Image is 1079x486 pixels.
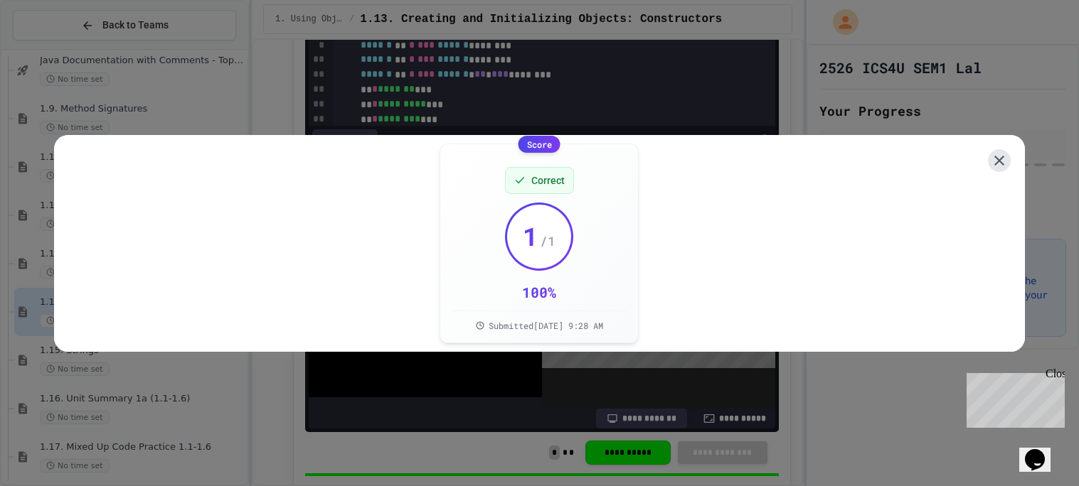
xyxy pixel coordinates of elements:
div: Score [519,136,560,153]
div: 100 % [522,282,556,302]
span: / 1 [540,231,556,251]
iframe: chat widget [961,367,1065,428]
span: Submitted [DATE] 9:28 AM [489,320,603,331]
span: Correct [531,173,565,188]
span: 1 [523,222,538,250]
div: Chat with us now!Close [6,6,98,90]
iframe: chat widget [1019,429,1065,472]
